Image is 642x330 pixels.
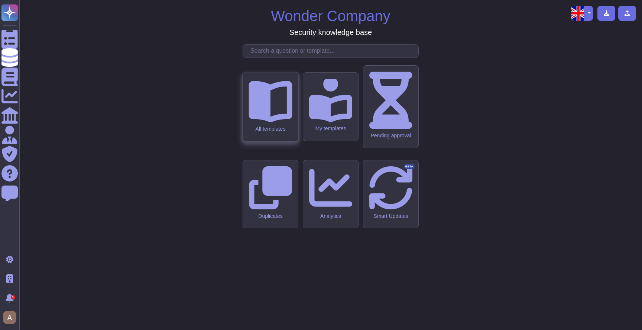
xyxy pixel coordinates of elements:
[289,28,372,37] h3: Security knowledge base
[11,295,15,300] div: 9+
[3,311,16,324] img: user
[571,6,586,21] img: en
[369,133,412,139] div: Pending approval
[369,213,412,219] div: Smart Updates
[309,125,352,132] div: My templates
[247,45,418,58] input: Search a question or template...
[249,126,292,132] div: All templates
[309,213,352,219] div: Analytics
[249,213,292,219] div: Duplicates
[404,164,415,169] div: BETA
[1,309,22,326] button: user
[271,7,390,25] h1: Wonder Company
